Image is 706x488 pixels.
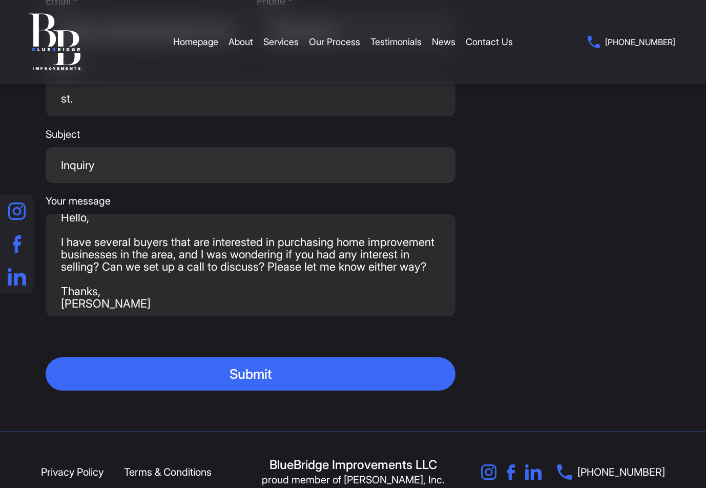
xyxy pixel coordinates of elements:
[46,214,455,316] textarea: Your message
[557,464,665,480] a: [PHONE_NUMBER]
[46,193,455,209] span: Your message
[605,35,675,49] span: [PHONE_NUMBER]
[588,35,675,49] a: [PHONE_NUMBER]
[46,147,455,183] input: Subject
[46,357,455,391] button: Submit
[370,27,422,57] a: Testimonials
[263,27,299,57] a: Services
[249,473,457,487] div: proud member of [PERSON_NAME], Inc.
[432,27,455,57] a: News
[173,27,218,57] a: Homepage
[229,27,253,57] a: About
[466,27,513,57] a: Contact Us
[46,80,455,116] input: Address
[309,27,360,57] a: Our Process
[249,458,457,473] h3: BlueBridge Improvements LLC
[46,127,455,142] span: Subject
[41,465,103,479] a: Privacy Policy
[124,465,212,479] a: Terms & Conditions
